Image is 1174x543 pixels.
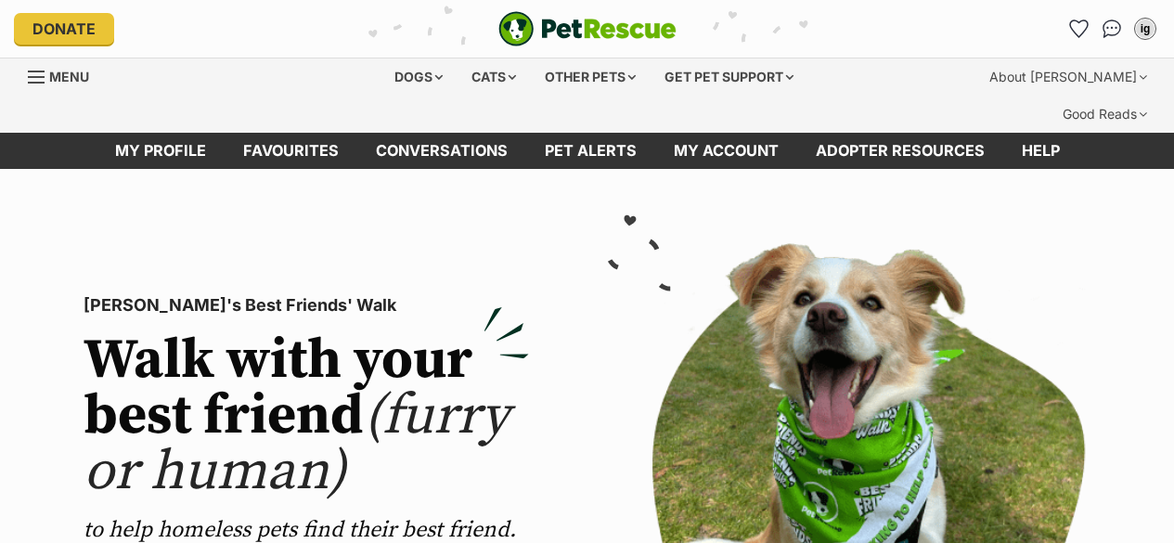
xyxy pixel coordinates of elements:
[498,11,677,46] img: logo-e224e6f780fb5917bec1dbf3a21bbac754714ae5b6737aabdf751b685950b380.svg
[976,58,1160,96] div: About [PERSON_NAME]
[458,58,529,96] div: Cats
[381,58,456,96] div: Dogs
[225,133,357,169] a: Favourites
[1064,14,1160,44] ul: Account quick links
[498,11,677,46] a: PetRescue
[1064,14,1093,44] a: Favourites
[357,133,526,169] a: conversations
[84,333,529,500] h2: Walk with your best friend
[28,58,102,92] a: Menu
[1097,14,1127,44] a: Conversations
[526,133,655,169] a: Pet alerts
[532,58,649,96] div: Other pets
[1050,96,1160,133] div: Good Reads
[1136,19,1155,38] div: ig
[1103,19,1122,38] img: chat-41dd97257d64d25036548639549fe6c8038ab92f7586957e7f3b1b290dea8141.svg
[97,133,225,169] a: My profile
[1003,133,1078,169] a: Help
[797,133,1003,169] a: Adopter resources
[1130,14,1160,44] button: My account
[84,292,529,318] p: [PERSON_NAME]'s Best Friends' Walk
[655,133,797,169] a: My account
[49,69,89,84] span: Menu
[652,58,806,96] div: Get pet support
[84,381,510,507] span: (furry or human)
[14,13,114,45] a: Donate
